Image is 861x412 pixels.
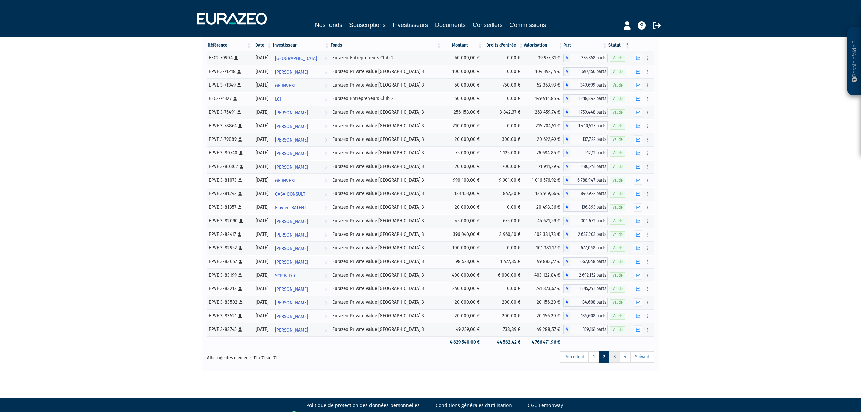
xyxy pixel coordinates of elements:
[610,82,625,89] span: Valide
[524,146,563,160] td: 76 684,85 €
[275,134,308,146] span: [PERSON_NAME]
[332,285,439,292] div: Eurazeo Private Value [GEOGRAPHIC_DATA] 3
[563,230,570,239] span: A
[315,20,342,30] a: Nos fonds
[275,256,308,268] span: [PERSON_NAME]
[275,202,306,214] span: Flavien BATENT
[442,173,483,187] td: 990 100,00 €
[620,351,631,363] a: 4
[332,109,439,116] div: Eurazeo Private Value [GEOGRAPHIC_DATA] 3
[349,20,386,31] a: Souscriptions
[524,133,563,146] td: 20 622,49 €
[332,190,439,197] div: Eurazeo Private Value [GEOGRAPHIC_DATA] 3
[524,268,563,282] td: 403 122,84 €
[254,285,270,292] div: [DATE]
[254,54,270,61] div: [DATE]
[442,78,483,92] td: 50 000,00 €
[524,78,563,92] td: 52 363,93 €
[563,176,608,185] div: A - Eurazeo Private Value Europe 3
[610,191,625,197] span: Valide
[563,284,570,293] span: A
[254,149,270,156] div: [DATE]
[254,163,270,170] div: [DATE]
[209,190,249,197] div: EPVE 3-81242
[483,160,524,173] td: 700,00 €
[483,92,524,106] td: 0,00 €
[563,81,570,90] span: A
[483,201,524,214] td: 0,00 €
[237,70,241,74] i: [Français] Personne physique
[239,151,243,155] i: [Français] Personne physique
[272,309,330,323] a: [PERSON_NAME]
[442,160,483,173] td: 70 000,00 €
[442,119,483,133] td: 210 000,00 €
[254,176,270,184] div: [DATE]
[483,119,524,133] td: 0,00 €
[570,149,608,157] span: 512,12 parts
[442,309,483,323] td: 20 000,00 €
[483,268,524,282] td: 6 000,00 €
[272,160,330,173] a: [PERSON_NAME]
[272,78,330,92] a: GF INVEST
[237,110,241,114] i: [Français] Personne physique
[332,149,439,156] div: Eurazeo Private Value [GEOGRAPHIC_DATA] 3
[483,40,524,51] th: Droits d'entrée: activer pour trier la colonne par ordre croissant
[209,258,249,265] div: EPVE 3-83057
[563,162,570,171] span: A
[239,246,242,250] i: [Français] Personne physique
[483,228,524,241] td: 3 960,40 €
[610,177,625,184] span: Valide
[610,299,625,306] span: Valide
[272,201,330,214] a: Flavien BATENT
[332,54,439,61] div: Eurazeo Entrepreneurs Club 2
[570,203,608,212] span: 136,893 parts
[254,68,270,75] div: [DATE]
[563,135,608,144] div: A - Eurazeo Private Value Europe 3
[610,218,625,224] span: Valide
[272,173,330,187] a: GF INVEST
[563,121,570,130] span: A
[563,203,608,212] div: A - Eurazeo Private Value Europe 3
[275,242,308,255] span: [PERSON_NAME]
[275,283,308,296] span: [PERSON_NAME]
[563,149,608,157] div: A - Eurazeo Private Value Europe 3
[325,107,327,119] i: Voir l'investisseur
[563,54,608,62] div: A - Eurazeo Entrepreneurs Club 2
[563,94,608,103] div: A - Eurazeo Entrepreneurs Club 2
[254,136,270,143] div: [DATE]
[473,20,503,30] a: Conseillers
[325,188,327,201] i: Voir l'investisseur
[332,68,439,75] div: Eurazeo Private Value [GEOGRAPHIC_DATA] 3
[209,136,249,143] div: EPVE 3-79089
[524,214,563,228] td: 45 621,59 €
[524,241,563,255] td: 101 381,17 €
[570,121,608,130] span: 1 440,527 parts
[563,40,608,51] th: Part: activer pour trier la colonne par ordre croissant
[254,190,270,197] div: [DATE]
[238,287,242,291] i: [Français] Personne physique
[563,108,608,117] div: A - Eurazeo Private Value Europe 3
[254,81,270,89] div: [DATE]
[275,269,297,282] span: SCP B-D-C
[254,122,270,129] div: [DATE]
[599,351,609,363] a: 2
[240,165,243,169] i: [Français] Personne physique
[237,83,241,87] i: [Français] Personne physique
[563,244,570,252] span: A
[524,119,563,133] td: 215 704,51 €
[272,282,330,296] a: [PERSON_NAME]
[570,298,608,307] span: 134,608 parts
[608,40,630,51] th: Statut : activer pour trier la colonne par ordre d&eacute;croissant
[325,120,327,133] i: Voir l'investisseur
[609,351,620,363] a: 3
[563,271,608,280] div: A - Eurazeo Private Value Europe 3
[325,283,327,296] i: Voir l'investisseur
[483,309,524,323] td: 200,00 €
[442,296,483,309] td: 20 000,00 €
[332,204,439,211] div: Eurazeo Private Value [GEOGRAPHIC_DATA] 3
[272,323,330,336] a: [PERSON_NAME]
[563,108,570,117] span: A
[209,271,249,279] div: EPVE 3-83199
[234,56,238,60] i: [Français] Personne physique
[442,92,483,106] td: 150 000,00 €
